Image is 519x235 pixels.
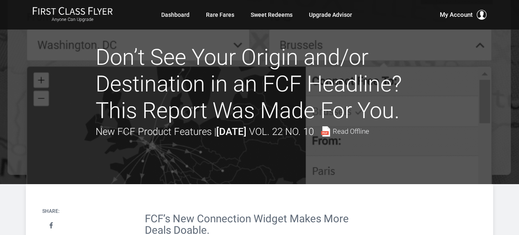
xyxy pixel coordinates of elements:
[320,126,369,137] a: Read Offline
[32,7,113,15] img: First Class Flyer
[333,128,369,135] span: Read Offline
[440,10,473,20] span: My Account
[251,7,293,22] a: Sweet Redeems
[206,7,234,22] a: Rare Fares
[96,124,369,139] div: New FCF Product Features |
[161,7,190,22] a: Dashboard
[32,17,113,23] small: Anyone Can Upgrade
[320,126,331,137] img: pdf-file.svg
[309,7,352,22] a: Upgrade Advisor
[42,209,59,214] h4: Share:
[43,218,59,233] a: Share
[440,10,487,20] button: My Account
[96,44,424,124] h1: Don’t See Your Origin and/or Destination in an FCF Headline? This Report Was Made For You.
[32,7,113,23] a: First Class FlyerAnyone Can Upgrade
[216,126,247,137] strong: [DATE]
[249,126,314,137] span: Vol. 22 No. 10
